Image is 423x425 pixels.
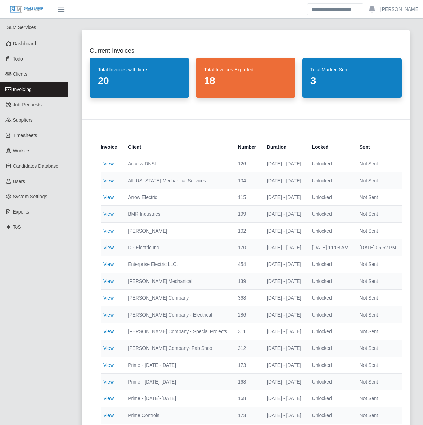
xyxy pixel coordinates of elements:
[307,407,354,424] td: Unlocked
[122,172,233,189] td: All [US_STATE] Mechanical Services
[307,323,354,340] td: Unlocked
[13,41,36,46] span: Dashboard
[233,172,261,189] td: 104
[261,273,307,289] td: [DATE] - [DATE]
[261,290,307,306] td: [DATE] - [DATE]
[103,396,114,401] a: View
[261,172,307,189] td: [DATE] - [DATE]
[261,306,307,323] td: [DATE] - [DATE]
[233,206,261,222] td: 199
[261,139,307,155] th: Duration
[307,290,354,306] td: Unlocked
[233,189,261,205] td: 115
[233,390,261,407] td: 168
[307,306,354,323] td: Unlocked
[233,222,261,239] td: 102
[354,373,402,390] td: Not Sent
[233,273,261,289] td: 139
[307,206,354,222] td: Unlocked
[307,139,354,155] th: Locked
[307,373,354,390] td: Unlocked
[13,178,26,184] span: Users
[233,290,261,306] td: 368
[13,56,23,62] span: Todo
[233,306,261,323] td: 286
[233,340,261,357] td: 312
[103,278,114,284] a: View
[310,74,393,87] dd: 3
[122,222,233,239] td: [PERSON_NAME]
[103,413,114,418] a: View
[103,261,114,267] a: View
[261,222,307,239] td: [DATE] - [DATE]
[261,239,307,256] td: [DATE] - [DATE]
[103,178,114,183] a: View
[354,239,402,256] td: [DATE] 06:52 PM
[13,102,42,107] span: Job Requests
[354,222,402,239] td: Not Sent
[103,194,114,200] a: View
[7,24,36,30] span: SLM Services
[261,189,307,205] td: [DATE] - [DATE]
[307,273,354,289] td: Unlocked
[261,407,307,424] td: [DATE] - [DATE]
[103,245,114,250] a: View
[233,407,261,424] td: 173
[354,256,402,273] td: Not Sent
[307,155,354,172] td: Unlocked
[103,211,114,217] a: View
[122,206,233,222] td: BMR Industries
[354,206,402,222] td: Not Sent
[13,87,32,92] span: Invoicing
[13,133,37,138] span: Timesheets
[103,362,114,368] a: View
[261,256,307,273] td: [DATE] - [DATE]
[13,194,47,199] span: System Settings
[354,172,402,189] td: Not Sent
[354,155,402,172] td: Not Sent
[103,329,114,334] a: View
[103,161,114,166] a: View
[307,239,354,256] td: [DATE] 11:08 AM
[233,139,261,155] th: Number
[354,273,402,289] td: Not Sent
[261,373,307,390] td: [DATE] - [DATE]
[261,340,307,357] td: [DATE] - [DATE]
[13,163,59,169] span: Candidates Database
[122,239,233,256] td: DP Electric Inc
[233,239,261,256] td: 170
[261,155,307,172] td: [DATE] - [DATE]
[122,139,233,155] th: Client
[98,66,181,73] dt: Total Invoices with time
[122,256,233,273] td: Enterprise Electric LLC.
[261,390,307,407] td: [DATE] - [DATE]
[103,295,114,301] a: View
[90,46,402,55] h2: Current Invoices
[354,323,402,340] td: Not Sent
[101,139,122,155] th: Invoice
[13,117,33,123] span: Suppliers
[122,290,233,306] td: [PERSON_NAME] Company
[122,273,233,289] td: [PERSON_NAME] Mechanical
[354,407,402,424] td: Not Sent
[307,3,363,15] input: Search
[354,340,402,357] td: Not Sent
[307,256,354,273] td: Unlocked
[354,357,402,373] td: Not Sent
[122,357,233,373] td: Prime - [DATE]-[DATE]
[13,224,21,230] span: ToS
[354,290,402,306] td: Not Sent
[103,228,114,234] a: View
[122,323,233,340] td: [PERSON_NAME] Company - Special Projects
[307,222,354,239] td: Unlocked
[310,66,393,73] dt: Total Marked Sent
[380,6,420,13] a: [PERSON_NAME]
[13,209,29,215] span: Exports
[261,357,307,373] td: [DATE] - [DATE]
[233,323,261,340] td: 311
[354,139,402,155] th: Sent
[122,407,233,424] td: Prime Controls
[103,312,114,318] a: View
[261,323,307,340] td: [DATE] - [DATE]
[307,189,354,205] td: Unlocked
